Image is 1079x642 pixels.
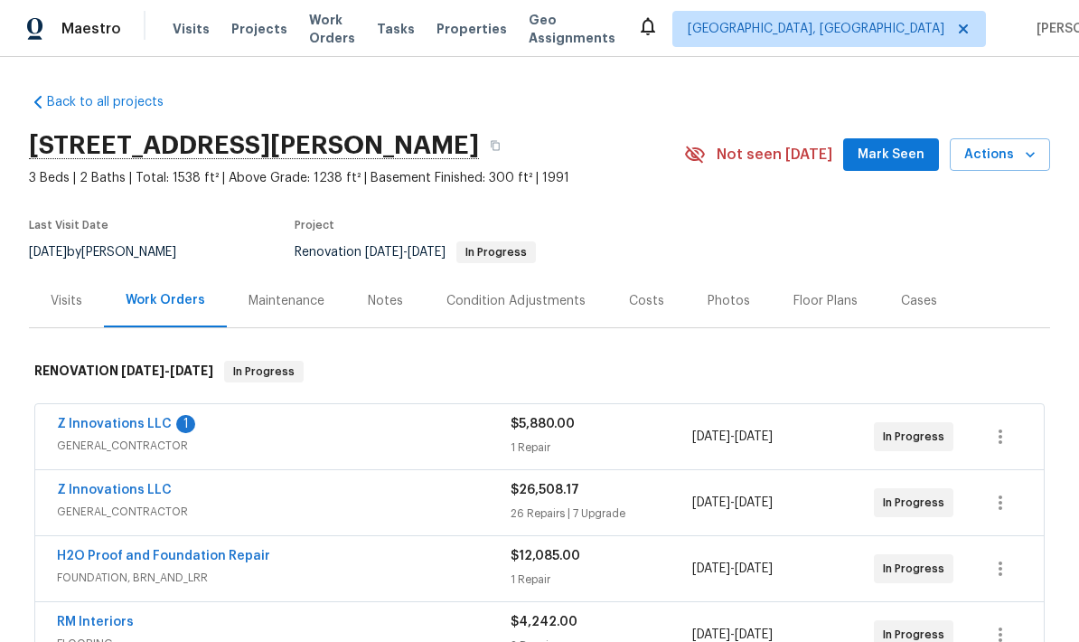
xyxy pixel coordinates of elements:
div: Work Orders [126,291,205,309]
div: Condition Adjustments [446,292,586,310]
span: [DATE] [692,628,730,641]
span: 3 Beds | 2 Baths | Total: 1538 ft² | Above Grade: 1238 ft² | Basement Finished: 300 ft² | 1991 [29,169,684,187]
span: [DATE] [735,496,773,509]
span: [DATE] [121,364,164,377]
a: RM Interiors [57,616,134,628]
span: - [692,560,773,578]
span: Geo Assignments [529,11,615,47]
span: Visits [173,20,210,38]
span: Renovation [295,246,536,259]
span: FOUNDATION, BRN_AND_LRR [57,569,511,587]
span: [DATE] [692,562,730,575]
span: Projects [231,20,287,38]
span: - [121,364,213,377]
span: [DATE] [735,628,773,641]
a: H2O Proof and Foundation Repair [57,550,270,562]
span: [DATE] [735,562,773,575]
span: In Progress [883,560,952,578]
div: Floor Plans [793,292,858,310]
a: Z Innovations LLC [57,418,172,430]
span: Work Orders [309,11,355,47]
span: In Progress [883,494,952,512]
span: $26,508.17 [511,484,579,496]
span: Project [295,220,334,231]
div: 1 Repair [511,571,692,589]
h6: RENOVATION [34,361,213,382]
button: Copy Address [479,129,511,162]
div: by [PERSON_NAME] [29,241,198,263]
span: [DATE] [735,430,773,443]
a: Back to all projects [29,93,202,111]
span: - [692,428,773,446]
span: - [692,494,773,512]
span: - [365,246,446,259]
span: GENERAL_CONTRACTOR [57,503,511,521]
span: [DATE] [29,246,67,259]
span: In Progress [883,428,952,446]
span: [DATE] [692,430,730,443]
span: Tasks [377,23,415,35]
div: Cases [901,292,937,310]
button: Actions [950,138,1050,172]
span: In Progress [458,247,534,258]
span: Last Visit Date [29,220,108,231]
div: Visits [51,292,82,310]
span: Mark Seen [858,144,924,166]
div: RENOVATION [DATE]-[DATE]In Progress [29,343,1050,401]
span: $5,880.00 [511,418,575,430]
span: [GEOGRAPHIC_DATA], [GEOGRAPHIC_DATA] [688,20,944,38]
span: $12,085.00 [511,550,580,562]
button: Mark Seen [843,138,939,172]
div: 1 Repair [511,439,692,457]
a: Z Innovations LLC [57,484,172,496]
div: 1 [176,415,195,433]
span: Not seen [DATE] [717,146,832,164]
span: Maestro [61,20,121,38]
span: [DATE] [408,246,446,259]
span: Actions [964,144,1036,166]
div: Maintenance [249,292,324,310]
span: $4,242.00 [511,616,577,628]
span: [DATE] [365,246,403,259]
div: Costs [629,292,664,310]
span: [DATE] [170,364,213,377]
span: Properties [436,20,507,38]
span: In Progress [226,363,302,381]
div: Notes [368,292,403,310]
div: Photos [708,292,750,310]
span: GENERAL_CONTRACTOR [57,437,511,455]
span: [DATE] [692,496,730,509]
div: 26 Repairs | 7 Upgrade [511,505,692,523]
